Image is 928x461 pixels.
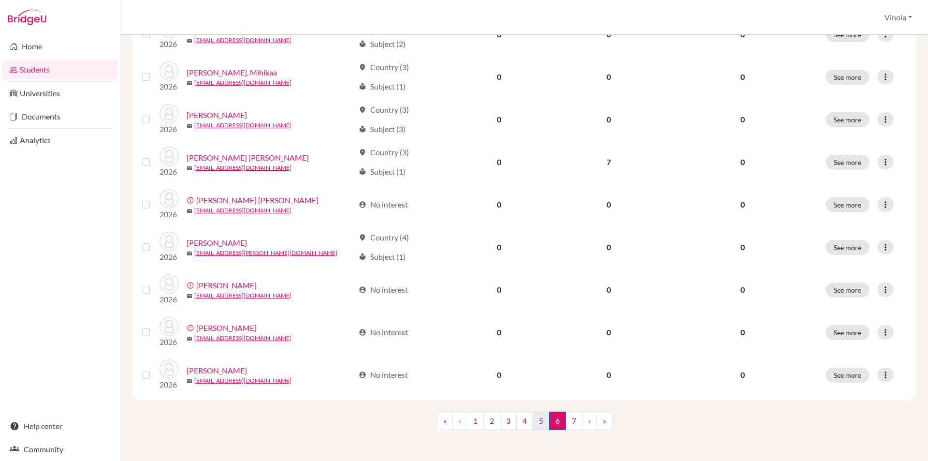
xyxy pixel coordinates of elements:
[2,107,118,126] a: Documents
[671,369,814,381] p: 0
[359,234,366,241] span: location_on
[159,251,179,263] p: 2026
[671,327,814,338] p: 0
[159,317,179,336] img: Taneja, Jaymann
[359,327,408,338] div: No interest
[194,78,291,87] a: [EMAIL_ADDRESS][DOMAIN_NAME]
[552,141,665,183] td: 7
[565,412,582,430] a: 7
[2,60,118,79] a: Students
[187,378,192,384] span: mail
[437,412,612,438] nav: ...
[359,168,366,176] span: local_library
[159,232,179,251] img: Talasila, Mokshith
[826,112,870,127] button: See more
[194,121,291,130] a: [EMAIL_ADDRESS][DOMAIN_NAME]
[359,328,366,336] span: account_circle
[826,197,870,212] button: See more
[159,123,179,135] p: 2026
[446,311,552,354] td: 0
[187,293,192,299] span: mail
[359,251,406,263] div: Subject (1)
[194,376,291,385] a: [EMAIL_ADDRESS][DOMAIN_NAME]
[359,63,366,71] span: location_on
[552,311,665,354] td: 0
[8,10,46,25] img: Bridge-U
[187,208,192,214] span: mail
[159,208,179,220] p: 2026
[516,412,533,430] a: 4
[826,325,870,340] button: See more
[446,354,552,396] td: 0
[187,152,309,164] a: [PERSON_NAME] [PERSON_NAME]
[359,147,409,158] div: Country (3)
[500,412,517,430] a: 3
[880,8,916,27] button: Vinola
[826,368,870,383] button: See more
[194,164,291,172] a: [EMAIL_ADDRESS][DOMAIN_NAME]
[187,109,247,121] a: [PERSON_NAME]
[159,147,179,166] img: Surwase, Jui Rameshwar
[159,38,179,50] p: 2026
[196,280,257,291] a: [PERSON_NAME]
[159,379,179,390] p: 2026
[552,354,665,396] td: 0
[187,237,247,249] a: [PERSON_NAME]
[359,40,366,48] span: local_library
[671,284,814,296] p: 0
[187,324,196,332] span: error_outline
[187,67,277,78] a: [PERSON_NAME], Mihikaa
[194,206,291,215] a: [EMAIL_ADDRESS][DOMAIN_NAME]
[359,38,406,50] div: Subject (2)
[483,412,500,430] a: 2
[452,412,467,430] a: ‹
[196,194,319,206] a: [PERSON_NAME] [PERSON_NAME]
[446,141,552,183] td: 0
[359,125,366,133] span: local_library
[359,199,408,210] div: No interest
[826,155,870,170] button: See more
[194,334,291,342] a: [EMAIL_ADDRESS][DOMAIN_NAME]
[671,241,814,253] p: 0
[552,98,665,141] td: 0
[671,71,814,83] p: 0
[2,84,118,103] a: Universities
[552,56,665,98] td: 0
[446,268,552,311] td: 0
[359,371,366,379] span: account_circle
[359,104,409,116] div: Country (3)
[359,369,408,381] div: No interest
[826,283,870,297] button: See more
[533,412,550,430] a: 5
[159,166,179,178] p: 2026
[446,226,552,268] td: 0
[187,336,192,342] span: mail
[437,412,453,430] a: «
[187,196,196,204] span: error_outline
[671,199,814,210] p: 0
[826,240,870,255] button: See more
[359,106,366,114] span: location_on
[194,36,291,45] a: [EMAIL_ADDRESS][DOMAIN_NAME]
[2,416,118,436] a: Help center
[671,114,814,125] p: 0
[196,322,257,334] a: [PERSON_NAME]
[359,83,366,90] span: local_library
[159,189,179,208] img: Tadwalkar, Ritvik Yogesh
[2,440,118,459] a: Community
[359,123,406,135] div: Subject (3)
[194,249,337,257] a: [EMAIL_ADDRESS][PERSON_NAME][DOMAIN_NAME]
[446,183,552,226] td: 0
[159,274,179,294] img: Tandon, Ansh
[446,56,552,98] td: 0
[446,98,552,141] td: 0
[159,336,179,348] p: 2026
[359,81,406,92] div: Subject (1)
[596,412,612,430] a: »
[2,37,118,56] a: Home
[552,183,665,226] td: 0
[187,165,192,171] span: mail
[671,156,814,168] p: 0
[187,38,192,44] span: mail
[359,149,366,156] span: location_on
